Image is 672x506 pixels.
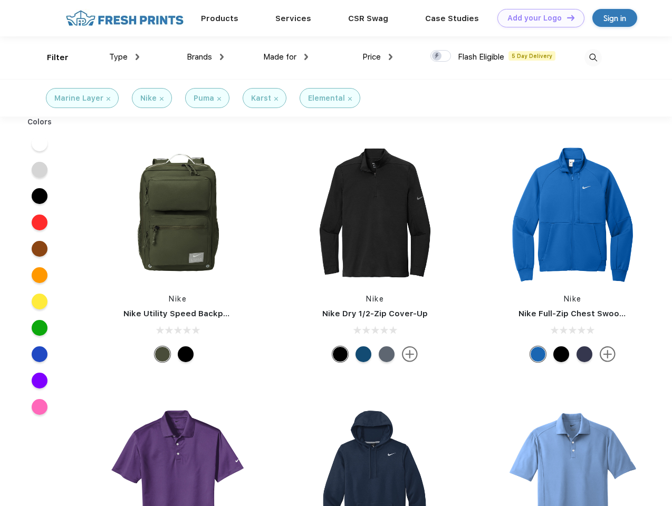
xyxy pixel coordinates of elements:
div: Colors [20,116,60,128]
a: Sign in [592,9,637,27]
img: more.svg [402,346,418,362]
img: filter_cancel.svg [217,97,221,101]
a: Nike Full-Zip Chest Swoosh Jacket [519,309,659,318]
img: func=resize&h=266 [108,143,248,283]
div: Puma [194,93,214,104]
span: 5 Day Delivery [508,51,555,61]
span: Made for [263,52,296,62]
img: func=resize&h=266 [305,143,445,283]
div: Navy Heather [379,346,395,362]
span: Type [109,52,128,62]
div: Cargo Khaki [155,346,170,362]
a: Nike [564,295,582,303]
img: dropdown.png [304,54,308,60]
a: Nike Dry 1/2-Zip Cover-Up [322,309,428,318]
div: Elemental [308,93,345,104]
img: filter_cancel.svg [274,97,278,101]
a: Services [275,14,311,23]
div: Gym Blue [356,346,371,362]
div: Midnight Navy [577,346,592,362]
div: Black [178,346,194,362]
a: Nike Utility Speed Backpack [123,309,237,318]
div: Karst [251,93,271,104]
div: Filter [47,52,69,64]
img: dropdown.png [220,54,224,60]
div: Nike [140,93,157,104]
img: filter_cancel.svg [348,97,352,101]
a: Products [201,14,238,23]
a: Nike [169,295,187,303]
div: Marine Layer [54,93,103,104]
img: filter_cancel.svg [107,97,110,101]
a: CSR Swag [348,14,388,23]
img: more.svg [600,346,616,362]
div: Black [553,346,569,362]
img: desktop_search.svg [584,49,602,66]
img: DT [567,15,574,21]
img: dropdown.png [136,54,139,60]
span: Brands [187,52,212,62]
div: Black [332,346,348,362]
img: fo%20logo%202.webp [63,9,187,27]
div: Sign in [603,12,626,24]
img: dropdown.png [389,54,392,60]
div: Royal [530,346,546,362]
a: Nike [366,295,384,303]
div: Add your Logo [507,14,562,23]
img: func=resize&h=266 [503,143,643,283]
span: Price [362,52,381,62]
span: Flash Eligible [458,52,504,62]
img: filter_cancel.svg [160,97,164,101]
